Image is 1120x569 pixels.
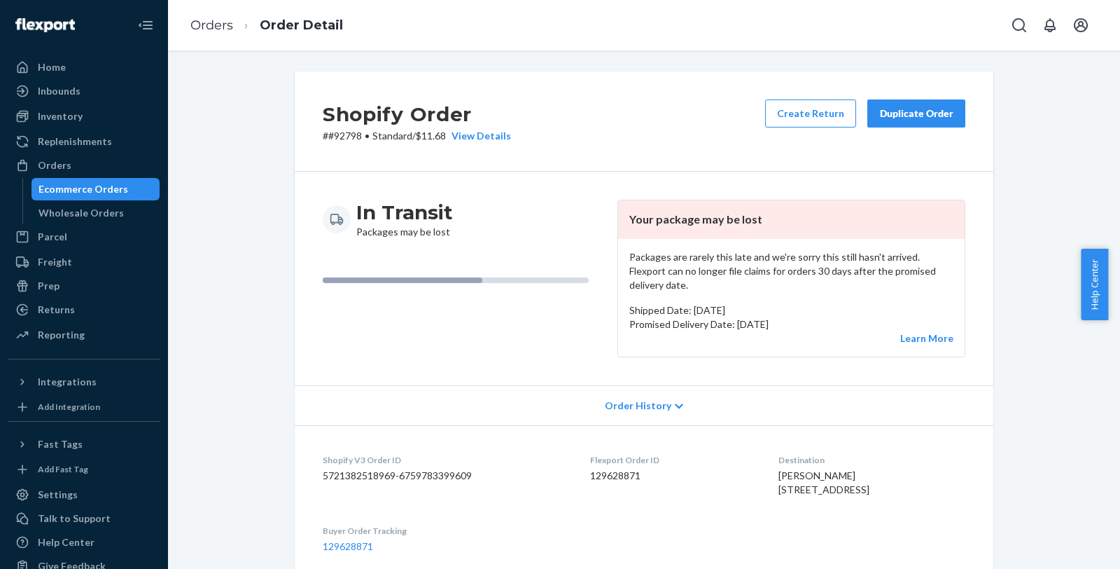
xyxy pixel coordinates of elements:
dt: Flexport Order ID [590,454,755,466]
dt: Destination [778,454,965,466]
a: Returns [8,299,160,321]
div: Talk to Support [38,512,111,526]
div: Fast Tags [38,437,83,451]
div: Packages may be lost [356,200,453,239]
h2: Shopify Order [323,100,511,129]
button: Close Navigation [132,11,160,39]
span: [PERSON_NAME] [STREET_ADDRESS] [778,469,869,495]
a: Home [8,56,160,78]
a: Add Fast Tag [8,461,160,478]
div: Home [38,60,66,74]
div: Inventory [38,109,83,123]
a: Orders [190,18,233,33]
h3: In Transit [356,200,453,225]
div: Add Integration [38,401,100,413]
div: Replenishments [38,135,112,149]
div: Help Center [38,535,94,549]
button: Fast Tags [8,433,160,455]
iframe: Opens a widget where you can chat to one of our agents [1031,527,1106,562]
a: Learn More [900,332,953,344]
div: Duplicate Order [879,107,953,121]
button: Help Center [1081,249,1108,320]
button: Open notifications [1036,11,1064,39]
button: View Details [446,129,511,143]
header: Your package may be lost [618,200,965,239]
a: Settings [8,484,160,506]
button: Open Search Box [1005,11,1033,39]
div: Settings [38,488,78,502]
button: Create Return [765,100,856,128]
a: Orders [8,154,160,177]
button: Integrations [8,371,160,393]
div: Reporting [38,328,85,342]
a: 129628871 [323,540,373,552]
dt: Shopify V3 Order ID [323,454,568,466]
dd: 5721382518969-6759783399609 [323,469,568,483]
p: Packages are rarely this late and we're sorry this still hasn't arrived. Flexport can no longer f... [629,250,953,292]
a: Inbounds [8,80,160,102]
a: Add Integration [8,399,160,416]
div: Ecommerce Orders [38,182,128,196]
a: Help Center [8,531,160,554]
a: Wholesale Orders [31,202,160,224]
a: Replenishments [8,130,160,153]
span: Order History [605,399,671,413]
div: Wholesale Orders [38,206,124,220]
ol: breadcrumbs [179,5,354,46]
span: • [365,130,370,142]
a: Prep [8,275,160,297]
button: Open account menu [1067,11,1095,39]
div: Integrations [38,375,97,389]
a: Ecommerce Orders [31,178,160,200]
div: Prep [38,279,59,293]
div: Parcel [38,230,67,244]
span: Standard [372,130,412,142]
button: Duplicate Order [867,100,965,128]
div: Orders [38,158,71,172]
a: Freight [8,251,160,273]
p: Promised Delivery Date: [DATE] [629,317,953,331]
a: Inventory [8,105,160,128]
p: # #92798 / $11.68 [323,129,511,143]
a: Order Detail [260,18,343,33]
div: Freight [38,255,72,269]
a: Parcel [8,226,160,248]
div: Returns [38,303,75,317]
button: Talk to Support [8,507,160,530]
a: Reporting [8,324,160,346]
dd: 129628871 [590,469,755,483]
div: Inbounds [38,84,80,98]
dt: Buyer Order Tracking [323,525,568,537]
p: Shipped Date: [DATE] [629,303,953,317]
div: Add Fast Tag [38,463,88,475]
img: Flexport logo [15,18,75,32]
